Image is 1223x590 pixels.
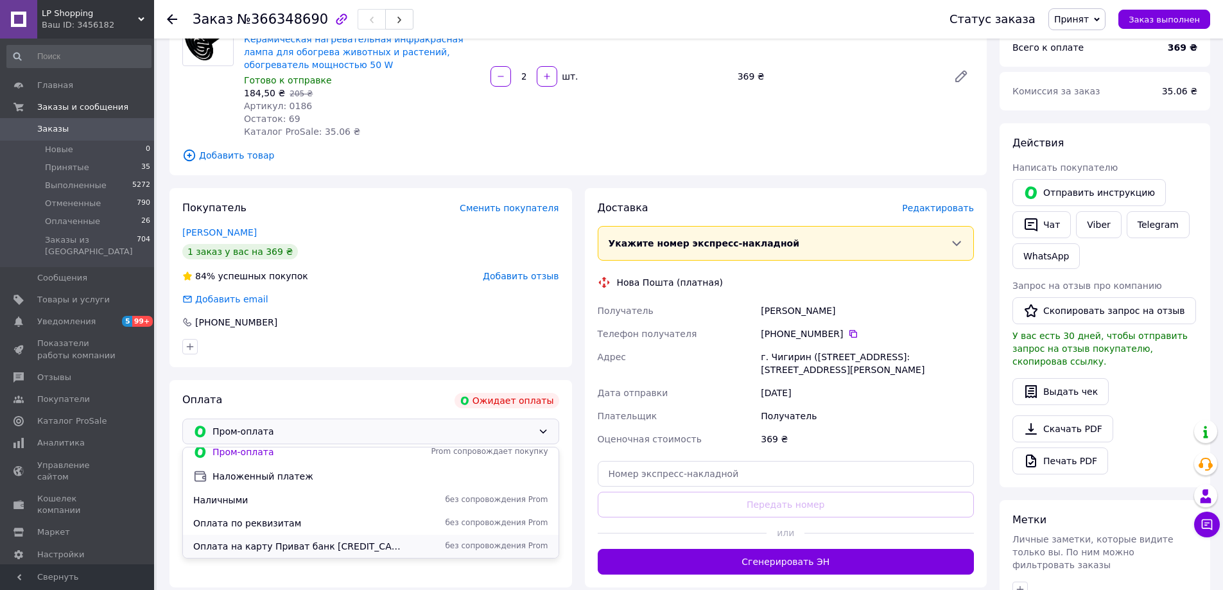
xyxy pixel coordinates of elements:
span: Оценочная стоимость [598,434,702,444]
div: успешных покупок [182,270,308,282]
span: Заказы из [GEOGRAPHIC_DATA] [45,234,137,257]
span: У вас есть 30 дней, чтобы отправить запрос на отзыв покупателю, скопировав ссылку. [1012,331,1188,367]
span: Главная [37,80,73,91]
span: 35.06 ₴ [1162,86,1197,96]
div: [DATE] [758,381,976,404]
div: шт. [559,70,579,83]
div: г. Чигирин ([STREET_ADDRESS]: [STREET_ADDRESS][PERSON_NAME] [758,345,976,381]
span: Добавить отзыв [483,271,559,281]
span: LP Shopping [42,8,138,19]
img: Керамическая нагревательная инфракрасная лампа для обогрева животных и растений, обогреватель мощ... [183,18,233,63]
span: Покупатели [37,394,90,405]
span: Пром-оплата [213,446,404,458]
a: Viber [1076,211,1121,238]
span: Сообщения [37,272,87,284]
span: Получатель [598,306,654,316]
div: Добавить email [181,293,270,306]
span: Принят [1054,14,1089,24]
span: Адрес [598,352,626,362]
span: Остаток: 69 [244,114,300,124]
span: без сопровождения Prom [409,494,548,505]
span: Доставка [598,202,648,214]
span: Запрос на отзыв про компанию [1012,281,1162,291]
input: Номер экспресс-накладной [598,461,975,487]
span: 704 [137,234,150,257]
span: Оплата [182,394,222,406]
div: 369 ₴ [758,428,976,451]
span: Оплата на карту Приват банк [CREDIT_CARD_NUMBER] [PERSON_NAME] [193,540,404,553]
span: Заказ [193,12,233,27]
span: 99+ [132,316,153,327]
span: Оплаченные [45,216,100,227]
div: Вернуться назад [167,13,177,26]
span: Маркет [37,526,70,538]
span: №366348690 [237,12,328,27]
button: Сгенерировать ЭН [598,549,975,575]
span: Наложенный платеж [213,470,548,483]
span: Всего к оплате [1012,42,1084,53]
span: Каталог ProSale [37,415,107,427]
span: Prom сопровождает покупку [409,446,548,457]
span: Сменить покупателя [460,203,559,213]
div: Ожидает оплаты [455,393,559,408]
span: Отмененные [45,198,101,209]
span: Заказы [37,123,69,135]
span: Плательщик [598,411,657,421]
span: Кошелек компании [37,493,119,516]
span: или [767,526,804,539]
div: [PHONE_NUMBER] [761,327,974,340]
div: Получатель [758,404,976,428]
button: Выдать чек [1012,378,1109,405]
span: 790 [137,198,150,209]
span: Отзывы [37,372,71,383]
span: Добавить товар [182,148,974,162]
button: Чат с покупателем [1194,512,1220,537]
span: Написать покупателю [1012,162,1118,173]
span: Каталог ProSale: 35.06 ₴ [244,126,360,137]
a: Редактировать [948,64,974,89]
div: Добавить email [194,293,270,306]
span: 0 [146,144,150,155]
span: 5272 [132,180,150,191]
span: Заказы и сообщения [37,101,128,113]
span: 84% [195,271,215,281]
span: Телефон получателя [598,329,697,339]
span: Готово к отправке [244,75,332,85]
button: Отправить инструкцию [1012,179,1166,206]
div: 369 ₴ [733,67,943,85]
span: Укажите номер экспресс-накладной [609,238,800,248]
span: Покупатель [182,202,247,214]
div: Статус заказа [950,13,1036,26]
span: Пром-оплата [213,424,533,438]
a: Скачать PDF [1012,415,1113,442]
input: Поиск [6,45,152,68]
span: Наличными [193,494,404,507]
button: Заказ выполнен [1118,10,1210,29]
b: 369 ₴ [1168,42,1197,53]
span: Новые [45,144,73,155]
span: Товары и услуги [37,294,110,306]
span: Выполненные [45,180,107,191]
a: Печать PDF [1012,447,1108,474]
a: Telegram [1127,211,1190,238]
span: Настройки [37,549,84,560]
button: Чат [1012,211,1071,238]
span: Метки [1012,514,1046,526]
span: Заказ выполнен [1129,15,1200,24]
span: Дата отправки [598,388,668,398]
span: Уведомления [37,316,96,327]
div: [PHONE_NUMBER] [194,316,279,329]
span: Комиссия за заказ [1012,86,1100,96]
span: 205 ₴ [290,89,313,98]
div: Нова Пошта (платная) [614,276,726,289]
span: Управление сайтом [37,460,119,483]
a: WhatsApp [1012,243,1080,269]
div: Ваш ID: 3456182 [42,19,154,31]
span: без сопровождения Prom [409,541,548,551]
span: Оплата по реквизитам [193,517,404,530]
span: Показатели работы компании [37,338,119,361]
span: Действия [1012,137,1064,149]
a: Керамическая нагревательная инфракрасная лампа для обогрева животных и растений, обогреватель мощ... [244,34,464,70]
div: [PERSON_NAME] [758,299,976,322]
span: Артикул: 0186 [244,101,312,111]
